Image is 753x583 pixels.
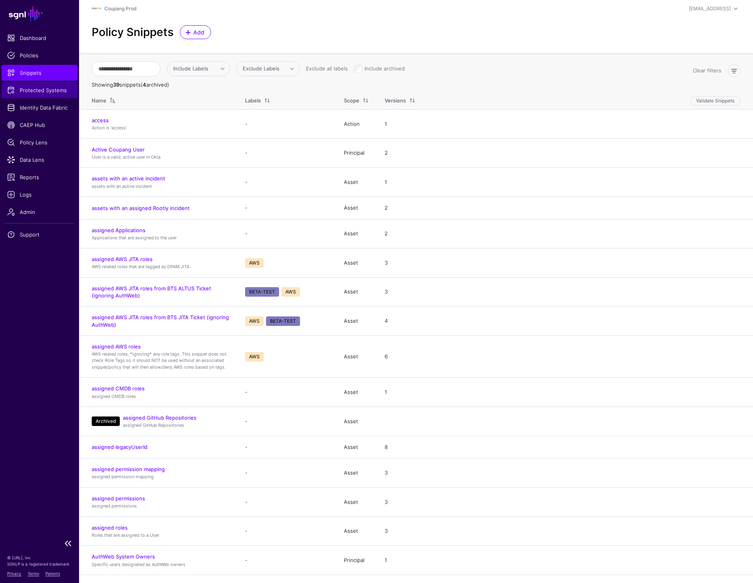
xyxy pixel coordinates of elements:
a: Snippets [2,65,77,81]
div: 4 [383,317,389,325]
td: - [237,517,336,546]
td: Asset [336,168,377,197]
span: BETA-TEST [245,287,279,297]
td: Asset [336,219,377,248]
span: Identity Data Fabric [7,104,72,112]
td: - [237,407,336,436]
div: 2 [383,149,389,157]
td: - [237,487,336,517]
div: 3 [383,288,389,296]
td: Principal [336,138,377,168]
a: Coupang Prod [104,6,136,11]
p: assigned permissions [92,503,229,509]
a: Policy Lens [2,134,77,150]
a: assigned permissions [92,495,145,502]
p: Applications that are assigned to the user [92,235,229,241]
p: assigned CMDB roles [92,393,229,400]
td: Action [336,110,377,139]
span: Include Labels [173,65,208,72]
span: AWS [245,352,264,362]
p: Action is 'access' [92,125,229,131]
div: 3 [383,498,389,506]
p: assigned GitHub Repositories [123,422,229,429]
td: Asset [336,517,377,546]
p: assets with an active incident [92,183,229,190]
a: Privacy [7,571,21,576]
div: 3 [383,259,389,267]
span: Archived [92,416,120,426]
td: - [237,138,336,168]
a: assigned legacyUserId [92,444,147,450]
a: Dashboard [2,30,77,46]
span: AWS [281,287,300,297]
p: Specific users designated as AuthWeb owners [92,561,229,568]
div: Labels [245,97,261,105]
a: Clear filters [693,67,721,74]
strong: 39 [113,81,119,88]
td: Asset [336,378,377,407]
a: assigned AWS JITA roles [92,256,153,262]
span: AWS [245,316,264,326]
a: assigned GitHub Repositories [123,415,196,421]
span: Support [7,231,72,238]
p: SGNL® is a registered trademark [7,561,72,567]
td: - [237,197,336,220]
td: - [237,546,336,575]
td: - [237,378,336,407]
div: 2 [383,230,389,238]
td: - [237,436,336,458]
a: access [92,117,109,123]
a: assigned Applications [92,227,145,233]
div: 6 [383,353,389,361]
span: Dashboard [7,34,72,42]
span: Data Lens [7,156,72,164]
a: assigned roles [92,524,128,531]
td: - [237,219,336,248]
td: Asset [336,197,377,220]
td: - [237,458,336,488]
p: assigned permission mapping [92,473,229,480]
p: User is a valid, active user in Okta [92,154,229,161]
td: Asset [336,335,377,378]
span: Add [192,28,206,36]
p: Roles that are assigned to a User [92,532,229,539]
p: AWS related roles, *ignoring* any role tags. This snippet does not check Role Tags so it should N... [92,351,229,371]
a: SGNL [5,5,74,22]
p: AWS related roles that are tagged as DPAM:JITA [92,263,229,270]
td: Asset [336,248,377,278]
div: 1 [383,556,389,564]
a: Identity Data Fabric [2,100,77,115]
a: Data Lens [2,152,77,168]
a: Policies [2,47,77,63]
button: Validate Snippets [690,96,740,106]
th: Showing snippets ( archived) [79,81,753,89]
div: 3 [383,469,389,477]
span: Snippets [7,69,72,77]
div: 2 [383,204,389,212]
a: Patents [45,571,60,576]
span: Exclude Labels [243,65,279,72]
div: 8 [383,443,389,451]
td: Asset [336,407,377,436]
strong: 4 [143,81,146,88]
span: Logs [7,191,72,199]
td: Asset [336,277,377,306]
span: Policies [7,51,72,59]
a: assets with an active incident [92,175,165,182]
a: assigned permission mapping [92,466,165,472]
a: AuthWeb System Owners [92,553,155,560]
div: Versions [385,97,406,105]
a: assigned AWS JITA roles from BTS ALTUS Ticket (ignoring AuthWeb) [92,285,211,299]
a: Protected Systems [2,82,77,98]
label: Include archived [364,65,405,73]
img: svg+xml;base64,PHN2ZyBpZD0iTG9nbyIgeG1sbnM9Imh0dHA6Ly93d3cudzMub3JnLzIwMDAvc3ZnIiB3aWR0aD0iMTIxLj... [92,4,101,13]
td: Asset [336,458,377,488]
td: Principal [336,546,377,575]
div: 1 [383,178,389,186]
a: assets with an assigned Rootly incident [92,205,190,211]
td: - [237,168,336,197]
a: Reports [2,169,77,185]
div: 1 [383,388,389,396]
a: Logs [2,187,77,203]
a: CAEP Hub [2,117,77,133]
